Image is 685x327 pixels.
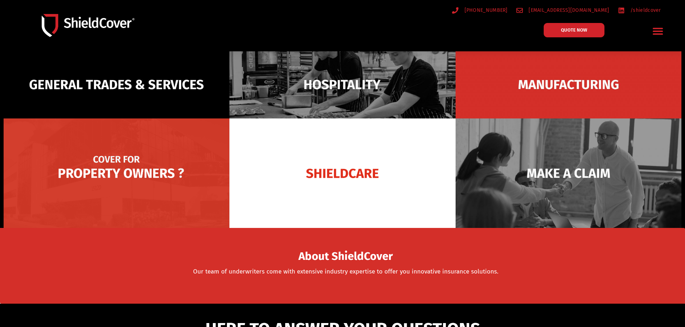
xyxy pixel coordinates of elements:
span: /shieldcover [629,6,661,15]
span: [EMAIL_ADDRESS][DOMAIN_NAME] [527,6,609,15]
img: Shield-Cover-Underwriting-Australia-logo-full [42,14,134,37]
span: QUOTE NOW [561,28,587,32]
div: Menu Toggle [650,23,667,39]
a: About ShieldCover [298,254,393,261]
a: [PHONE_NUMBER] [452,6,508,15]
a: QUOTE NOW [544,23,604,37]
span: [PHONE_NUMBER] [463,6,508,15]
span: About ShieldCover [298,252,393,261]
a: [EMAIL_ADDRESS][DOMAIN_NAME] [516,6,609,15]
a: /shieldcover [618,6,661,15]
a: Our team of underwriters come with extensive industry expertise to offer you innovative insurance... [193,268,498,275]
